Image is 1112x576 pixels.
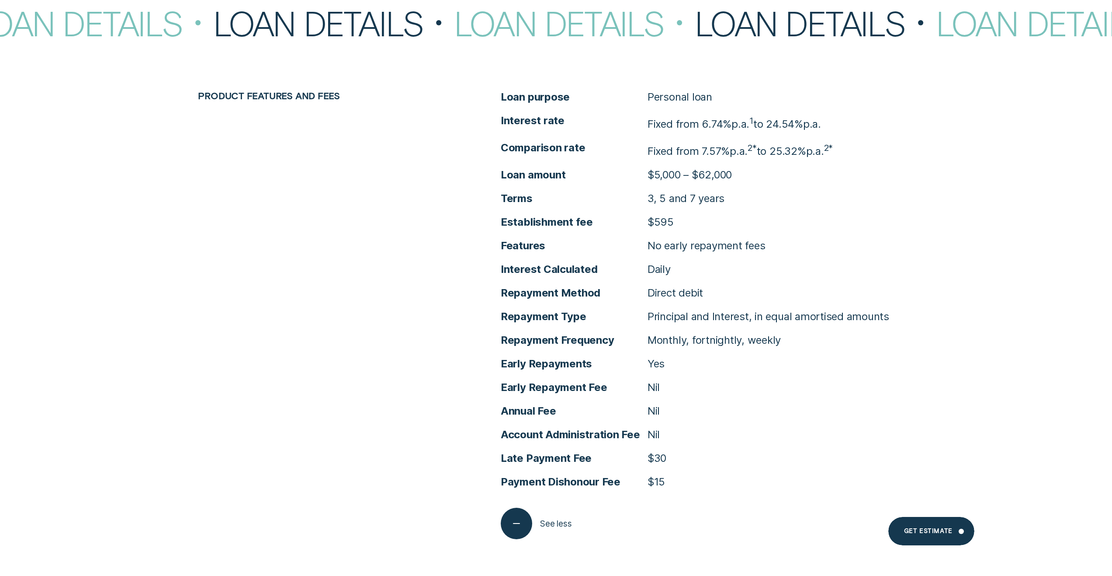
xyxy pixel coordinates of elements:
p: Principal and Interest, in equal amortised amounts [648,310,889,324]
p: Fixed from 6.74% to 24.54% [648,114,821,131]
span: Repayment Type [501,310,648,324]
span: Late Payment Fee [501,451,648,465]
p: Fixed from 7.57% to 25.32% [648,141,833,158]
p: Nil [648,428,660,442]
span: p.a. [730,145,748,157]
span: Payment Dishonour Fee [501,475,648,489]
div: Loan Details [695,6,935,40]
p: $595 [648,215,674,229]
span: Per Annum [731,118,749,130]
span: Repayment Method [501,286,648,300]
p: Nil [648,404,660,418]
span: Establishment fee [501,215,648,229]
div: Product features and fees [193,90,435,101]
span: Per Annum [803,118,821,130]
div: Loan Details [454,6,695,40]
span: Comparison rate [501,141,648,155]
span: Loan amount [501,168,648,182]
button: See less [501,508,572,539]
p: Daily [648,262,671,276]
span: Early Repayment Fee [501,381,648,394]
span: Account Administration Fee [501,428,648,442]
span: p.a. [731,118,749,130]
span: Early Repayments [501,357,648,371]
span: Interest Calculated [501,262,648,276]
span: Loan purpose [501,90,648,104]
span: Annual Fee [501,404,648,418]
p: Personal loan [648,90,712,104]
div: Loan Details [213,6,454,40]
p: Yes [648,357,665,371]
span: Per Annum [806,145,824,157]
span: Interest rate [501,114,648,128]
p: Monthly, fortnightly, weekly [648,333,781,347]
span: Features [501,239,648,253]
p: $5,000 – $62,000 [648,168,732,182]
span: Terms [501,192,648,206]
span: Repayment Frequency [501,333,648,347]
p: 3, 5 and 7 years [648,192,724,206]
span: See less [540,518,572,529]
span: p.a. [806,145,824,157]
p: $15 [648,475,665,489]
p: Nil [648,381,660,394]
span: Per Annum [730,145,748,157]
p: $30 [648,451,666,465]
p: No early repayment fees [648,239,765,253]
p: Direct debit [648,286,703,300]
sup: 1 [749,115,753,126]
a: Get Estimate [888,517,974,545]
span: p.a. [803,118,821,130]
